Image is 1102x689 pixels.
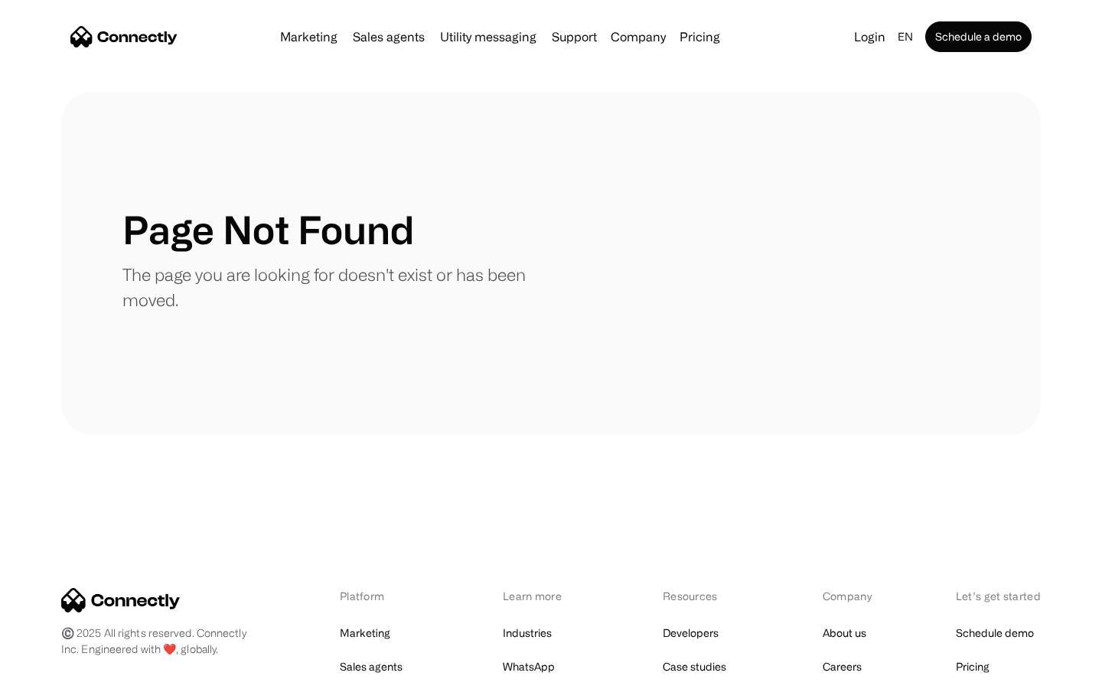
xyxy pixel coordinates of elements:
[347,31,431,43] a: Sales agents
[340,656,403,678] a: Sales agents
[503,622,552,644] a: Industries
[503,656,555,678] a: WhatsApp
[274,31,344,43] a: Marketing
[956,656,990,678] a: Pricing
[122,262,551,312] p: The page you are looking for doesn't exist or has been moved.
[546,31,603,43] a: Support
[663,622,719,644] a: Developers
[823,588,876,604] div: Company
[848,26,892,47] a: Login
[340,588,423,604] div: Platform
[31,662,92,684] ul: Language list
[340,622,390,644] a: Marketing
[663,588,743,604] div: Resources
[15,661,92,684] aside: Language selected: English
[611,26,666,47] div: Company
[503,588,583,604] div: Learn more
[823,622,866,644] a: About us
[434,31,543,43] a: Utility messaging
[663,656,726,678] a: Case studies
[956,622,1034,644] a: Schedule demo
[898,26,913,47] div: en
[956,588,1041,604] div: Let’s get started
[925,21,1032,52] a: Schedule a demo
[673,31,726,43] a: Pricing
[122,207,414,253] h1: Page Not Found
[823,656,862,678] a: Careers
